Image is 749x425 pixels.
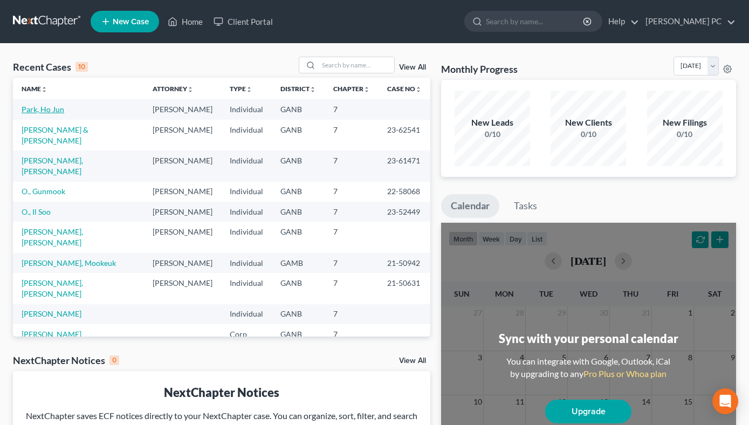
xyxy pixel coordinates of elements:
td: 7 [325,324,379,344]
a: Attorneyunfold_more [153,85,194,93]
a: [PERSON_NAME] PC [640,12,736,31]
td: GANB [272,222,325,252]
td: 7 [325,253,379,273]
td: 22-58068 [379,182,430,202]
a: Chapterunfold_more [333,85,370,93]
i: unfold_more [246,86,252,93]
div: 0/10 [647,129,723,140]
td: 7 [325,273,379,304]
a: Pro Plus or Whoa plan [583,368,666,379]
h3: Monthly Progress [441,63,518,76]
a: Districtunfold_more [280,85,316,93]
i: unfold_more [41,86,47,93]
td: 23-61471 [379,150,430,181]
td: Individual [221,99,272,119]
td: 7 [325,120,379,150]
td: GANB [272,202,325,222]
a: Client Portal [208,12,278,31]
td: GANB [272,304,325,324]
a: O., Il Soo [22,207,51,216]
a: View All [399,64,426,71]
td: Individual [221,304,272,324]
span: New Case [113,18,149,26]
a: [PERSON_NAME], Mookeuk [22,258,116,268]
td: [PERSON_NAME] [144,202,221,222]
td: [PERSON_NAME] [144,150,221,181]
a: [PERSON_NAME], [PERSON_NAME] [22,156,83,176]
td: Individual [221,253,272,273]
div: New Filings [647,116,723,129]
a: Upgrade [545,400,631,423]
input: Search by name... [486,11,585,31]
td: 21-50631 [379,273,430,304]
div: Open Intercom Messenger [712,388,738,414]
td: GANB [272,182,325,202]
td: [PERSON_NAME] [144,120,221,150]
a: Park, Ho Jun [22,105,64,114]
td: [PERSON_NAME] [144,222,221,252]
div: Recent Cases [13,60,88,73]
td: 7 [325,202,379,222]
a: Case Nounfold_more [387,85,422,93]
td: Individual [221,222,272,252]
i: unfold_more [310,86,316,93]
td: 7 [325,182,379,202]
a: Calendar [441,194,499,218]
i: unfold_more [363,86,370,93]
a: [PERSON_NAME] [22,330,81,339]
td: Individual [221,120,272,150]
td: [PERSON_NAME] [144,99,221,119]
a: O., Gunmook [22,187,65,196]
td: 7 [325,99,379,119]
td: [PERSON_NAME] [144,182,221,202]
td: GANB [272,324,325,344]
div: NextChapter Notices [13,354,119,367]
td: 7 [325,304,379,324]
input: Search by name... [319,57,394,73]
td: GANB [272,150,325,181]
div: 0 [109,355,119,365]
td: GANB [272,120,325,150]
td: [PERSON_NAME] [144,273,221,304]
a: [PERSON_NAME] & [PERSON_NAME] [22,125,88,145]
td: Individual [221,202,272,222]
td: Corp [221,324,272,344]
td: [PERSON_NAME] [144,253,221,273]
div: 0/10 [455,129,530,140]
td: Individual [221,182,272,202]
i: unfold_more [187,86,194,93]
td: GANB [272,273,325,304]
div: NextChapter Notices [22,384,422,401]
a: Tasks [504,194,547,218]
td: 23-62541 [379,120,430,150]
td: Individual [221,150,272,181]
div: New Clients [551,116,626,129]
div: 10 [75,62,88,72]
i: unfold_more [415,86,422,93]
a: [PERSON_NAME] [22,309,81,318]
a: [PERSON_NAME], [PERSON_NAME] [22,227,83,247]
td: Individual [221,273,272,304]
a: Home [162,12,208,31]
a: View All [399,357,426,365]
td: GANB [272,99,325,119]
div: 0/10 [551,129,626,140]
div: Sync with your personal calendar [499,330,678,347]
td: 21-50942 [379,253,430,273]
a: Help [603,12,639,31]
td: 7 [325,150,379,181]
div: New Leads [455,116,530,129]
a: Nameunfold_more [22,85,47,93]
a: Typeunfold_more [230,85,252,93]
td: GAMB [272,253,325,273]
a: [PERSON_NAME], [PERSON_NAME] [22,278,83,298]
div: You can integrate with Google, Outlook, iCal by upgrading to any [502,355,675,380]
td: 7 [325,222,379,252]
td: 23-52449 [379,202,430,222]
